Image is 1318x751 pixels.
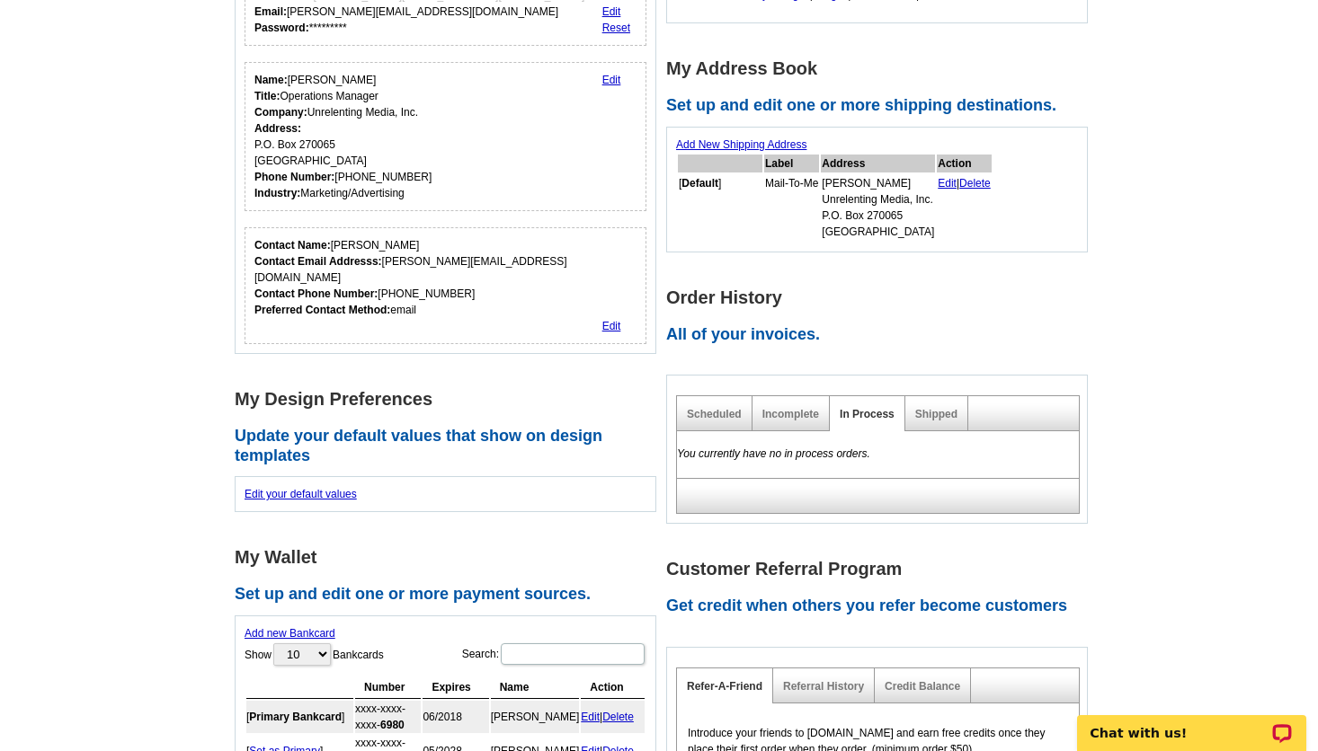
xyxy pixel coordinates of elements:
a: Refer-A-Friend [687,680,762,693]
label: Show Bankcards [245,641,384,667]
a: Edit [581,711,600,723]
strong: Title: [254,90,280,102]
strong: Phone Number: [254,171,334,183]
a: Add new Bankcard [245,627,335,640]
strong: Contact Email Addresss: [254,255,382,268]
strong: 6980 [380,719,405,731]
strong: Email: [254,5,287,18]
a: Edit [938,177,957,190]
h2: Set up and edit one or more payment sources. [235,585,666,605]
b: Default [681,177,718,190]
a: Edit your default values [245,488,357,500]
td: [ ] [246,701,353,733]
th: Action [937,155,992,172]
th: Address [821,155,935,172]
a: Delete [602,711,634,723]
a: Edit [602,5,621,18]
b: Primary Bankcard [249,711,342,723]
a: Delete [959,177,991,190]
strong: Contact Phone Number: [254,287,378,300]
strong: Industry: [254,187,300,199]
h2: Update your default values that show on design templates [235,427,666,465]
em: You currently have no in process orders. [677,447,870,460]
strong: Name: [254,74,288,86]
h1: Customer Referral Program [666,560,1098,579]
a: Incomplete [762,408,819,420]
td: [ ] [678,174,762,241]
h1: My Wallet [235,548,666,567]
iframe: LiveChat chat widget [1065,694,1318,751]
strong: Preferred Contact Method: [254,304,390,316]
th: Action [581,676,645,699]
td: Mail-To-Me [764,174,819,241]
div: Who should we contact regarding order issues? [245,227,646,344]
a: Credit Balance [885,680,960,693]
a: Scheduled [687,408,742,420]
strong: Password: [254,22,309,34]
td: 06/2018 [423,701,488,733]
a: Edit [602,320,621,332]
a: Edit [602,74,621,86]
div: [PERSON_NAME] Operations Manager Unrelenting Media, Inc. P.O. Box 270065 [GEOGRAPHIC_DATA] [PHONE... [254,72,432,201]
a: Add New Shipping Address [676,138,806,151]
strong: Company: [254,106,307,119]
td: | [937,174,992,241]
th: Label [764,155,819,172]
th: Expires [423,676,488,699]
h2: All of your invoices. [666,325,1098,345]
strong: Address: [254,122,301,135]
th: Name [491,676,580,699]
h2: Get credit when others you refer become customers [666,596,1098,616]
h1: My Address Book [666,59,1098,78]
h2: Set up and edit one or more shipping destinations. [666,96,1098,116]
select: ShowBankcards [273,643,331,666]
div: [PERSON_NAME] [PERSON_NAME][EMAIL_ADDRESS][DOMAIN_NAME] [PHONE_NUMBER] email [254,237,637,318]
td: | [581,701,645,733]
td: [PERSON_NAME] [491,701,580,733]
strong: Contact Name: [254,239,331,252]
div: Your personal details. [245,62,646,211]
input: Search: [501,643,645,665]
th: Number [355,676,421,699]
a: Referral History [783,680,864,693]
a: Reset [602,22,630,34]
h1: Order History [666,288,1098,307]
a: In Process [840,408,895,420]
td: xxxx-xxxx-xxxx- [355,701,421,733]
a: Shipped [915,408,957,420]
label: Search: [462,641,646,667]
td: [PERSON_NAME] Unrelenting Media, Inc. P.O. Box 270065 [GEOGRAPHIC_DATA] [821,174,935,241]
h1: My Design Preferences [235,390,666,409]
